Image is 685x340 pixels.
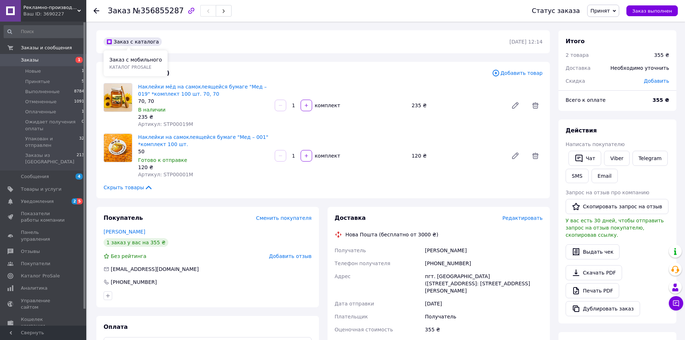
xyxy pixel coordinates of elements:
span: Всего к оплате [566,97,606,103]
div: комплект [313,102,341,109]
span: Оплата [104,323,128,330]
span: 2 товара [566,52,589,58]
button: Дублировать заказ [566,301,640,316]
span: 1 [82,68,84,74]
span: 213 [77,152,84,165]
div: 355 ₴ [424,323,544,336]
div: Ваш ID: 3690227 [23,11,86,17]
span: Заказ выполнен [632,8,672,14]
span: Плательщик [335,314,368,319]
button: Выдать чек [566,244,620,259]
button: Чат с покупателем [669,296,683,310]
div: [PHONE_NUMBER] [424,257,544,270]
span: 4 [76,173,83,180]
button: Заказ выполнен [626,5,678,16]
span: Товары и услуги [21,186,61,192]
span: Новые [25,68,41,74]
div: [PHONE_NUMBER] [110,278,157,286]
span: Добавить отзыв [269,253,311,259]
span: Покупатели [21,260,50,267]
span: Скидка [566,78,585,84]
div: Заказ с каталога [104,37,162,46]
div: Статус заказа [532,7,580,14]
span: Редактировать [502,215,543,221]
span: Добавить товар [492,69,543,77]
img: Наклейки на самоклеящейся бумаге "Мед – 001" *комплект 100 шт. [104,134,132,162]
span: Телефон получателя [335,260,391,266]
a: [PERSON_NAME] [104,229,145,235]
span: 1 [82,109,84,115]
a: Viber [604,151,629,166]
span: Панель управления [21,229,67,242]
div: 355 ₴ [654,51,669,59]
span: Сменить покупателя [256,215,311,221]
button: Скопировать запрос на отзыв [566,199,668,214]
div: Вернуться назад [93,7,99,14]
input: Поиск [4,25,85,38]
span: Выполненные [25,89,60,95]
a: Telegram [633,151,668,166]
span: Каталог ProSale [21,273,60,279]
button: SMS [566,169,589,183]
span: Заказы [21,57,38,63]
a: Наклейки на самоклеящейся бумаге "Мед – 001" *комплект 100 шт. [138,134,268,147]
span: Показатели работы компании [21,210,67,223]
a: Наклейки мёд на самоклеящейся бумаге "Мед – 019" *комплект 100 шт. 70, 70 [138,84,267,97]
span: 5 [82,78,84,85]
span: Заказ [108,6,131,15]
span: Принятые [25,78,50,85]
div: Необходимо уточнить [606,60,673,76]
div: 120 ₴ [409,151,505,161]
span: Ожидает получения оплаты [25,119,82,132]
span: Скрыть товары [104,184,153,191]
span: Оценочная стоимость [335,327,393,332]
span: Доставка [335,214,366,221]
b: 355 ₴ [653,97,669,103]
span: Получатель [335,248,366,253]
span: Удалить [528,98,543,113]
span: Действия [566,127,597,134]
a: Редактировать [508,149,522,163]
div: пгт. [GEOGRAPHIC_DATA] ([STREET_ADDRESS]: [STREET_ADDRESS][PERSON_NAME] [424,270,544,297]
span: Написать покупателю [566,141,625,147]
time: [DATE] 12:14 [510,39,543,45]
span: 1091 [74,99,84,105]
span: Удалить [528,149,543,163]
span: Готово к отправке [138,157,187,163]
span: Оплаченные [25,109,56,115]
span: Без рейтинга [111,253,146,259]
div: 50 [138,148,269,155]
a: Скачать PDF [566,265,622,280]
span: каталог ProSale [109,65,151,70]
span: Добавить [644,78,669,84]
span: Артикул: STP00019M [138,121,193,127]
img: Наклейки мёд на самоклеящейся бумаге "Мед – 019" *комплект 100 шт. 70, 70 [104,83,132,112]
span: Кошелек компании [21,316,67,329]
span: Аналитика [21,285,47,291]
div: 235 ₴ [138,113,269,121]
span: Адрес [335,273,351,279]
span: Принят [590,8,610,14]
div: Получатель [424,310,544,323]
div: комплект [313,152,341,159]
div: 120 ₴ [138,164,269,171]
div: 235 ₴ [409,100,505,110]
span: Артикул: STP00001M [138,172,193,177]
button: Чат [568,151,601,166]
span: Покупатель [104,214,143,221]
span: Запрос на отзыв про компанию [566,190,649,195]
a: Редактировать [508,98,522,113]
span: Отзывы [21,248,40,255]
div: Заказ с мобильного [104,50,168,76]
span: Итого [566,38,585,45]
span: 0 [82,119,84,132]
div: [PERSON_NAME] [424,244,544,257]
span: Рекламно-производственная группа "ПРІНТМАКС" [23,4,77,11]
span: 32 [79,136,84,149]
span: Доставка [566,65,590,71]
span: У вас есть 30 дней, чтобы отправить запрос на отзыв покупателю, скопировав ссылку. [566,218,664,238]
div: 70, 70 [138,98,269,105]
a: Печать PDF [566,283,619,298]
span: 2 [72,198,77,204]
div: Нова Пошта (бесплатно от 3000 ₴) [344,231,440,238]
